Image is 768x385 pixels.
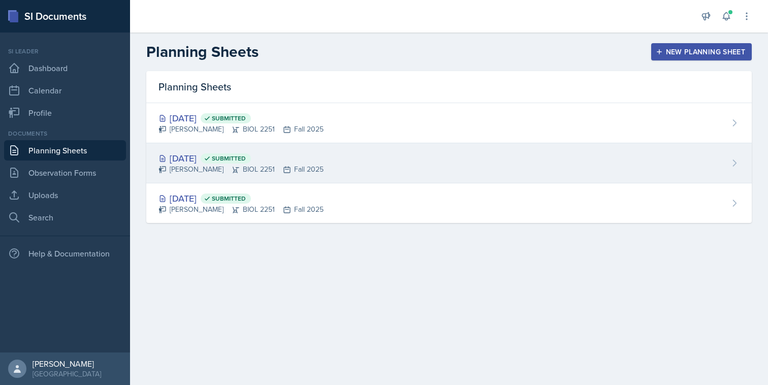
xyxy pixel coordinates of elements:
[4,243,126,264] div: Help & Documentation
[146,71,752,103] div: Planning Sheets
[4,207,126,228] a: Search
[146,143,752,183] a: [DATE] Submitted [PERSON_NAME]BIOL 2251Fall 2025
[158,191,324,205] div: [DATE]
[146,103,752,143] a: [DATE] Submitted [PERSON_NAME]BIOL 2251Fall 2025
[158,111,324,125] div: [DATE]
[4,185,126,205] a: Uploads
[212,195,246,203] span: Submitted
[4,103,126,123] a: Profile
[4,58,126,78] a: Dashboard
[658,48,745,56] div: New Planning Sheet
[4,140,126,161] a: Planning Sheets
[651,43,752,60] button: New Planning Sheet
[4,80,126,101] a: Calendar
[158,124,324,135] div: [PERSON_NAME] BIOL 2251 Fall 2025
[4,47,126,56] div: Si leader
[146,43,259,61] h2: Planning Sheets
[33,359,101,369] div: [PERSON_NAME]
[4,163,126,183] a: Observation Forms
[158,164,324,175] div: [PERSON_NAME] BIOL 2251 Fall 2025
[158,204,324,215] div: [PERSON_NAME] BIOL 2251 Fall 2025
[4,129,126,138] div: Documents
[33,369,101,379] div: [GEOGRAPHIC_DATA]
[212,154,246,163] span: Submitted
[212,114,246,122] span: Submitted
[146,183,752,223] a: [DATE] Submitted [PERSON_NAME]BIOL 2251Fall 2025
[158,151,324,165] div: [DATE]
